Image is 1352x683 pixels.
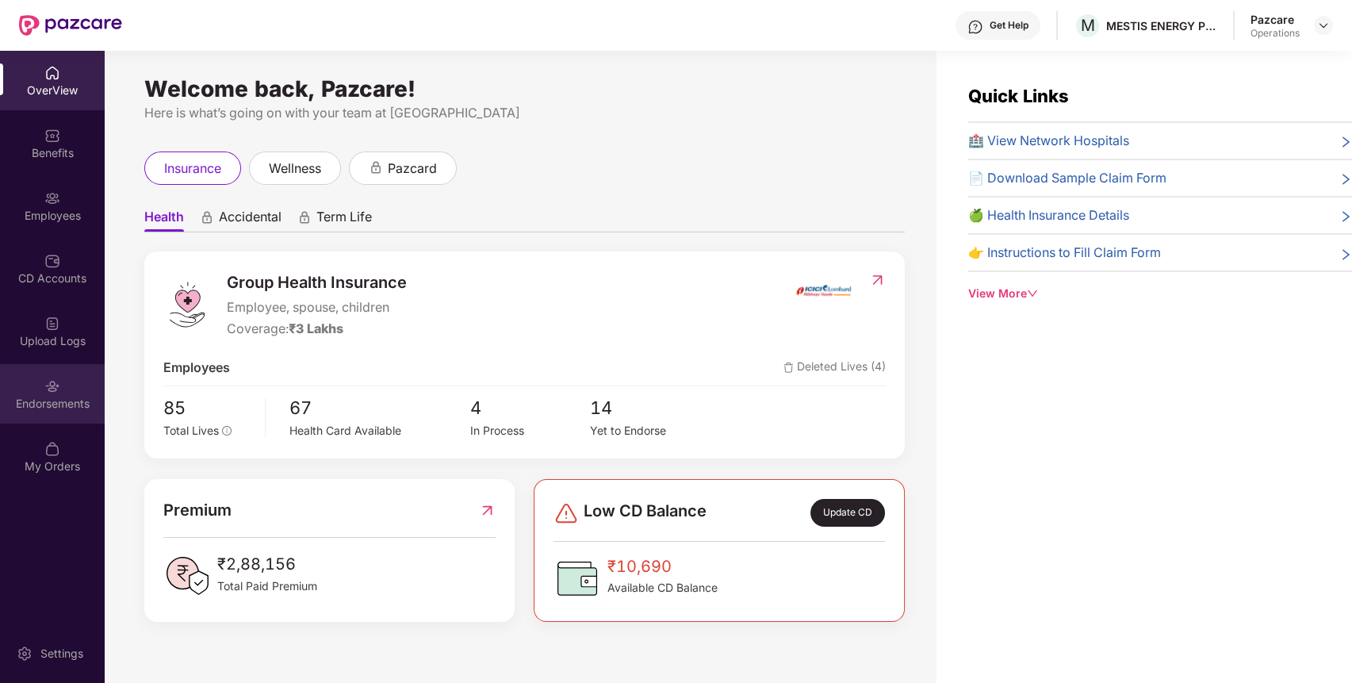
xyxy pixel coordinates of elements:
[794,271,853,310] img: insurerIcon
[1106,18,1217,33] div: MESTIS ENERGY PRIVATE LIMITED
[968,243,1161,263] span: 👉 Instructions to Fill Claim Form
[1339,171,1352,188] span: right
[968,205,1129,225] span: 🍏 Health Insurance Details
[968,86,1069,106] span: Quick Links
[163,394,254,422] span: 85
[227,319,407,339] div: Coverage:
[967,19,983,35] img: svg+xml;base64,PHN2ZyBpZD0iSGVscC0zMngzMiIgeG1sbnM9Imh0dHA6Ly93d3cudzMub3JnLzIwMDAvc3ZnIiB3aWR0aD...
[469,422,590,439] div: In Process
[553,501,579,526] img: svg+xml;base64,PHN2ZyBpZD0iRGFuZ2VyLTMyeDMyIiB4bWxucz0iaHR0cDovL3d3dy53My5vcmcvMjAwMC9zdmciIHdpZH...
[1339,134,1352,151] span: right
[1339,209,1352,225] span: right
[222,426,232,436] span: info-circle
[990,19,1028,32] div: Get Help
[227,297,407,317] span: Employee, spouse, children
[164,159,221,178] span: insurance
[19,15,122,36] img: New Pazcare Logo
[968,285,1352,302] div: View More
[36,646,88,662] div: Settings
[869,272,886,288] img: RedirectIcon
[968,131,1129,151] span: 🏥 View Network Hospitals
[44,190,60,206] img: svg+xml;base64,PHN2ZyBpZD0iRW1wbG95ZWVzIiB4bWxucz0iaHR0cDovL3d3dy53My5vcmcvMjAwMC9zdmciIHdpZHRoPS...
[783,363,794,373] img: deleteIcon
[144,82,905,95] div: Welcome back, Pazcare!
[590,422,710,439] div: Yet to Endorse
[163,498,232,523] span: Premium
[584,499,707,527] span: Low CD Balance
[289,320,343,336] span: ₹3 Lakhs
[269,159,321,178] span: wellness
[17,646,33,662] img: svg+xml;base64,PHN2ZyBpZD0iU2V0dGluZy0yMHgyMCIgeG1sbnM9Imh0dHA6Ly93d3cudzMub3JnLzIwMDAvc3ZnIiB3aW...
[163,552,211,600] img: PaidPremiumIcon
[553,554,601,602] img: CDBalanceIcon
[227,271,407,295] span: Group Health Insurance
[217,552,317,577] span: ₹2,88,156
[810,499,885,527] div: Update CD
[1251,12,1300,27] div: Pazcare
[1081,16,1095,35] span: M
[289,394,470,422] span: 67
[1317,19,1330,32] img: svg+xml;base64,PHN2ZyBpZD0iRHJvcGRvd24tMzJ4MzIiIHhtbG5zPSJodHRwOi8vd3d3LnczLm9yZy8yMDAwL3N2ZyIgd2...
[144,103,905,123] div: Here is what’s going on with your team at [GEOGRAPHIC_DATA]
[968,168,1166,188] span: 📄 Download Sample Claim Form
[44,378,60,394] img: svg+xml;base64,PHN2ZyBpZD0iRW5kb3JzZW1lbnRzIiB4bWxucz0iaHR0cDovL3d3dy53My5vcmcvMjAwMC9zdmciIHdpZH...
[297,210,312,224] div: animation
[219,209,282,232] span: Accidental
[44,128,60,144] img: svg+xml;base64,PHN2ZyBpZD0iQmVuZWZpdHMiIHhtbG5zPSJodHRwOi8vd3d3LnczLm9yZy8yMDAwL3N2ZyIgd2lkdGg9Ij...
[369,160,383,175] div: animation
[316,209,372,232] span: Term Life
[44,316,60,332] img: svg+xml;base64,PHN2ZyBpZD0iVXBsb2FkX0xvZ3MiIGRhdGEtbmFtZT0iVXBsb2FkIExvZ3MiIHhtbG5zPSJodHRwOi8vd3...
[44,65,60,81] img: svg+xml;base64,PHN2ZyBpZD0iSG9tZSIgeG1sbnM9Imh0dHA6Ly93d3cudzMub3JnLzIwMDAvc3ZnIiB3aWR0aD0iMjAiIG...
[44,441,60,457] img: svg+xml;base64,PHN2ZyBpZD0iTXlfT3JkZXJzIiBkYXRhLW5hbWU9Ik15IE9yZGVycyIgeG1sbnM9Imh0dHA6Ly93d3cudz...
[1027,288,1038,299] span: down
[607,579,718,597] span: Available CD Balance
[590,394,710,422] span: 14
[163,358,230,378] span: Employees
[1339,246,1352,263] span: right
[163,281,211,328] img: logo
[469,394,590,422] span: 4
[783,358,886,378] span: Deleted Lives (4)
[1251,27,1300,40] div: Operations
[217,577,317,595] span: Total Paid Premium
[163,424,219,437] span: Total Lives
[289,422,470,439] div: Health Card Available
[200,210,214,224] div: animation
[388,159,437,178] span: pazcard
[479,498,496,523] img: RedirectIcon
[144,209,184,232] span: Health
[44,253,60,269] img: svg+xml;base64,PHN2ZyBpZD0iQ0RfQWNjb3VudHMiIGRhdGEtbmFtZT0iQ0QgQWNjb3VudHMiIHhtbG5zPSJodHRwOi8vd3...
[607,554,718,579] span: ₹10,690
